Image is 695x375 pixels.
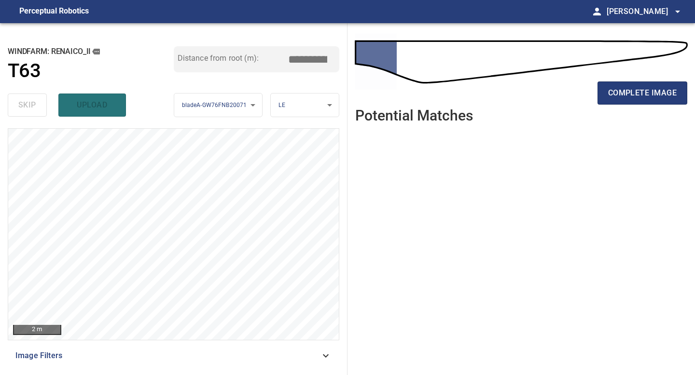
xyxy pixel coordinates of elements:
[174,93,263,118] div: bladeA-GW76FNB20071
[19,4,89,19] figcaption: Perceptual Robotics
[8,46,174,57] h2: windfarm: Renaico_II
[182,102,247,108] span: bladeA-GW76FNB20071
[8,344,339,367] div: Image Filters
[603,2,683,21] button: [PERSON_NAME]
[607,5,683,18] span: [PERSON_NAME]
[8,60,41,82] h1: T63
[271,93,339,118] div: LE
[591,6,603,17] span: person
[178,54,259,62] label: Distance from root (m):
[608,86,677,100] span: complete image
[598,81,687,105] button: complete image
[672,6,683,17] span: arrow_drop_down
[8,60,174,82] a: T63
[355,107,473,123] h2: Potential Matches
[15,350,320,362] span: Image Filters
[91,46,101,57] button: copy message details
[278,102,285,108] span: LE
